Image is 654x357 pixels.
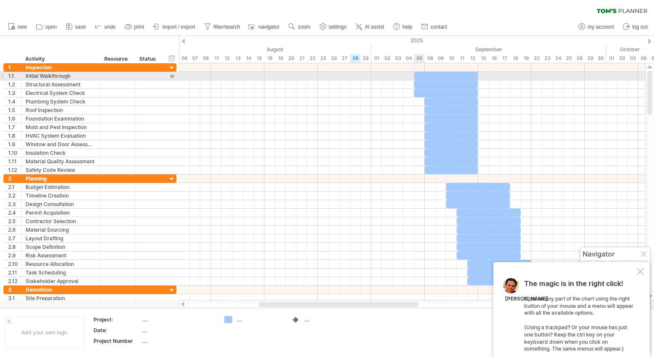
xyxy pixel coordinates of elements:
a: AI assist [353,21,387,32]
div: Demolition [26,286,96,294]
div: Resource [104,55,130,63]
div: Structural Assessment [26,80,96,89]
div: 2.5 [8,217,21,225]
div: Navigator [583,250,648,258]
div: Friday, 15 August 2025 [254,54,264,63]
div: Date: [94,327,141,334]
div: Status [139,55,158,63]
div: Wednesday, 3 September 2025 [393,54,403,63]
div: Monday, 1 September 2025 [371,54,382,63]
div: Wednesday, 24 September 2025 [553,54,563,63]
div: Thursday, 4 September 2025 [403,54,414,63]
div: Monday, 22 September 2025 [531,54,542,63]
div: Thursday, 11 September 2025 [457,54,467,63]
div: Friday, 29 August 2025 [361,54,371,63]
div: Friday, 12 September 2025 [467,54,478,63]
div: 1.12 [8,166,21,174]
div: Plumbing System Check [26,97,96,106]
div: Contractor Selection [26,217,96,225]
div: 2.1 [8,183,21,191]
div: Wednesday, 10 September 2025 [446,54,457,63]
div: Insulation Check [26,149,96,157]
a: help [391,21,415,32]
div: Friday, 19 September 2025 [521,54,531,63]
div: Roof Inspection [26,106,96,114]
div: Design Consultation [26,200,96,208]
div: Tuesday, 12 August 2025 [222,54,232,63]
div: Mold and Pest Inspection [26,123,96,131]
span: open [45,24,57,30]
div: Monday, 25 August 2025 [318,54,328,63]
div: 1.5 [8,106,21,114]
div: Monday, 15 September 2025 [478,54,489,63]
a: contact [419,21,450,32]
div: Scope Definition [26,243,96,251]
span: navigator [258,24,279,30]
a: print [123,21,147,32]
div: August 2025 [147,45,371,54]
div: 2.11 [8,268,21,277]
div: 2.12 [8,277,21,285]
div: Tuesday, 16 September 2025 [489,54,499,63]
div: 1.1 [8,72,21,80]
div: Activity [25,55,95,63]
div: Material Quality Assessment [26,157,96,165]
div: Site Preparation [26,294,96,302]
a: save [64,21,88,32]
span: save [75,24,86,30]
div: Permit Acquisition [26,209,96,217]
div: Budget Estimation [26,183,96,191]
div: Wednesday, 1 October 2025 [606,54,617,63]
span: filter/search [214,24,240,30]
div: Monday, 11 August 2025 [211,54,222,63]
div: Monday, 8 September 2025 [425,54,435,63]
div: 2.3 [8,200,21,208]
div: Friday, 8 August 2025 [200,54,211,63]
a: open [34,21,59,32]
div: Planning [26,174,96,183]
div: 1.9 [8,140,21,148]
a: my account [576,21,616,32]
div: 2.7 [8,234,21,242]
span: undo [104,24,116,30]
span: log out [632,24,648,30]
div: 2.2 [8,192,21,200]
a: filter/search [202,21,243,32]
div: Tuesday, 2 September 2025 [382,54,393,63]
span: zoom [298,24,310,30]
a: zoom [286,21,313,32]
div: 2.10 [8,260,21,268]
div: Add your own logo [4,316,84,348]
a: import / export [151,21,198,32]
a: settings [317,21,349,32]
div: September 2025 [371,45,606,54]
a: log out [621,21,650,32]
div: 1.3 [8,89,21,97]
a: undo [93,21,118,32]
div: Initial Walkthrough [26,72,96,80]
div: 1.8 [8,132,21,140]
div: .... [237,316,283,323]
div: 1.2 [8,80,21,89]
div: [PERSON_NAME] [505,295,548,303]
div: 1.6 [8,115,21,123]
div: Wednesday, 13 August 2025 [232,54,243,63]
div: Thursday, 7 August 2025 [190,54,200,63]
div: 2.8 [8,243,21,251]
div: Tuesday, 9 September 2025 [435,54,446,63]
div: 2.4 [8,209,21,217]
div: scroll to activity [168,72,176,81]
div: .... [142,327,214,334]
div: 1.11 [8,157,21,165]
div: Thursday, 18 September 2025 [510,54,521,63]
span: contact [431,24,447,30]
div: 1.7 [8,123,21,131]
span: (Using a trackpad? Or your mouse has just one button? Keep the ctrl key on your keyboard down whe... [524,324,627,352]
span: new [18,24,27,30]
div: Friday, 26 September 2025 [574,54,585,63]
div: Thursday, 14 August 2025 [243,54,254,63]
div: Timeline Creation [26,192,96,200]
div: Material Sourcing [26,226,96,234]
div: Monday, 6 October 2025 [638,54,649,63]
div: Wednesday, 27 August 2025 [339,54,350,63]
